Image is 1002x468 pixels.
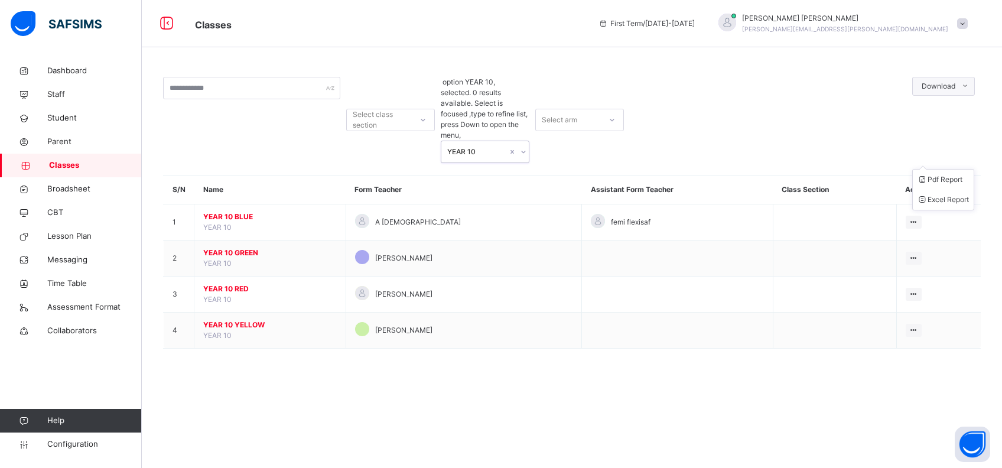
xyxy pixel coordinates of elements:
[913,190,974,210] li: dropdown-list-item-null-1
[47,136,142,148] span: Parent
[375,217,461,227] span: A [DEMOGRAPHIC_DATA]
[47,112,142,124] span: Student
[542,109,577,131] div: Select arm
[47,301,142,313] span: Assessment Format
[47,325,142,337] span: Collaborators
[582,175,773,204] th: Assistant Form Teacher
[47,230,142,242] span: Lesson Plan
[742,13,948,24] span: [PERSON_NAME] [PERSON_NAME]
[203,212,337,222] span: YEAR 10 BLUE
[47,207,142,219] span: CBT
[203,259,232,268] span: YEAR 10
[164,313,194,349] td: 4
[203,331,232,340] span: YEAR 10
[164,204,194,240] td: 1
[441,77,495,97] span: option YEAR 10, selected.
[922,81,955,92] span: Download
[49,160,142,171] span: Classes
[773,175,896,204] th: Class Section
[375,253,432,264] span: [PERSON_NAME]
[203,284,337,294] span: YEAR 10 RED
[598,18,695,29] span: session/term information
[353,109,411,131] div: Select class section
[707,13,974,34] div: KennethJacob
[47,65,142,77] span: Dashboard
[164,240,194,277] td: 2
[375,289,432,300] span: [PERSON_NAME]
[47,438,141,450] span: Configuration
[195,19,232,31] span: Classes
[203,223,232,232] span: YEAR 10
[194,175,346,204] th: Name
[164,277,194,313] td: 3
[375,325,432,336] span: [PERSON_NAME]
[896,175,981,204] th: Actions
[913,170,974,190] li: dropdown-list-item-null-0
[955,427,990,462] button: Open asap
[441,88,528,139] span: 0 results available. Select is focused ,type to refine list, press Down to open the menu,
[346,175,581,204] th: Form Teacher
[47,254,142,266] span: Messaging
[47,278,142,290] span: Time Table
[164,175,194,204] th: S/N
[47,415,141,427] span: Help
[447,147,507,157] div: YEAR 10
[47,89,142,100] span: Staff
[742,25,948,32] span: [PERSON_NAME][EMAIL_ADDRESS][PERSON_NAME][DOMAIN_NAME]
[203,320,337,330] span: YEAR 10 YELLOW
[611,217,650,227] span: femi flexisaf
[11,11,102,36] img: safsims
[203,295,232,304] span: YEAR 10
[47,183,142,195] span: Broadsheet
[203,248,337,258] span: YEAR 10 GREEN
